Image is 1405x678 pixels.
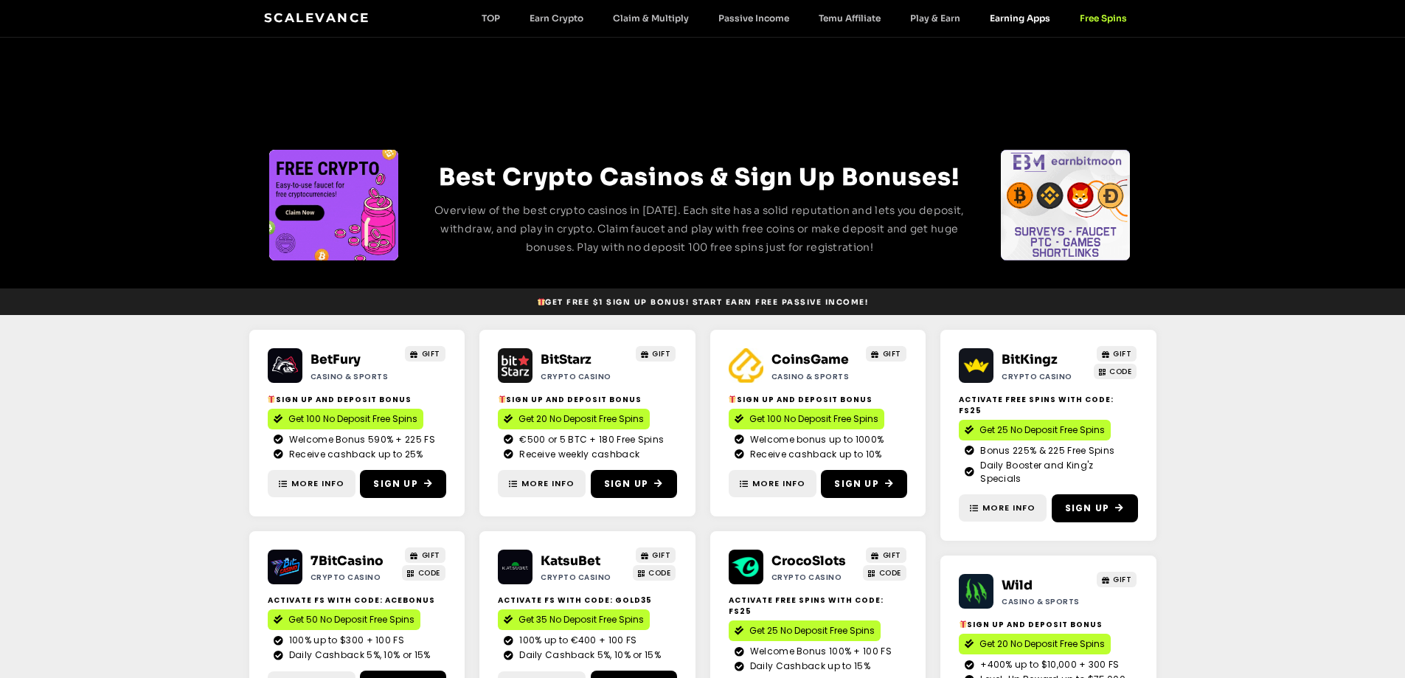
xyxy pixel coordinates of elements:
h2: Crypto casino [541,572,627,583]
span: CODE [648,567,670,578]
span: 100% up to €400 + 100 FS [516,634,636,647]
span: 100% up to $300 + 100 FS [285,634,404,647]
a: Earn Crypto [515,13,598,24]
span: Daily Booster and King'z Specials [976,459,1131,485]
a: KatsuBet [541,553,600,569]
span: €500 or 5 BTC + 180 Free Spins [516,433,664,446]
p: Overview of the best crypto casinos in [DATE]. Each site has a solid reputation and lets you depo... [426,201,974,257]
span: Receive cashback up to 10% [746,448,882,461]
h2: SIGN UP AND DEPOSIT BONUS [498,394,677,405]
a: Earning Apps [975,13,1065,24]
img: 🎁 [499,395,506,403]
a: More Info [268,470,355,497]
div: Slides [1001,150,1130,260]
span: GIFT [1113,574,1131,585]
a: GIFT [405,346,445,362]
h2: Casino & Sports [1002,596,1088,607]
span: Bonus 225% & 225 Free Spins [976,444,1114,457]
span: More Info [291,477,344,490]
span: Welcome bonus up to 1000% [746,433,884,446]
a: Sign Up [821,470,907,498]
span: +400% up to $10,000 + 300 FS [976,658,1119,671]
span: Welcome Bonus 100% + 100 FS [746,645,892,658]
a: 7BitCasino [311,553,384,569]
a: More Info [729,470,816,497]
img: 🎁 [960,620,967,628]
a: Get 25 No Deposit Free Spins [729,620,881,641]
span: GIFT [1113,348,1131,359]
img: 🎁 [538,298,545,305]
a: GIFT [1097,346,1137,362]
a: CODE [402,565,445,581]
a: CODE [633,565,676,581]
a: BetFury [311,352,361,367]
div: 3 / 4 [269,150,398,260]
a: CODE [863,565,906,581]
span: Sign Up [604,477,648,491]
a: Play & Earn [895,13,975,24]
span: Daily Cashback up to 15% [746,660,870,673]
h2: Casino & Sports [771,371,858,382]
a: Get 50 No Deposit Free Spins [268,609,420,630]
span: Get 20 No Deposit Free Spins [518,412,644,426]
a: Wild [1002,578,1033,593]
a: TOP [467,13,515,24]
a: Passive Income [704,13,804,24]
a: BitStarz [541,352,592,367]
span: Get 25 No Deposit Free Spins [749,624,875,637]
h2: Activate FS with Code: GOLD35 [498,595,677,606]
span: Daily Cashback 5%, 10% or 15% [285,648,431,662]
span: Get 50 No Deposit Free Spins [288,613,414,626]
h2: Crypto casino [771,572,858,583]
div: 3 / 4 [1001,150,1130,260]
a: 🎁Get Free $1 sign up bonus! Start earn free passive income! [531,293,874,311]
span: CODE [418,567,440,578]
a: CoinsGame [771,352,849,367]
span: Daily Cashback 5%, 10% or 15% [516,648,661,662]
a: Get 20 No Deposit Free Spins [959,634,1111,654]
a: BitKingz [1002,352,1058,367]
span: Receive cashback up to 25% [285,448,423,461]
a: Temu Affiliate [804,13,895,24]
span: More Info [982,502,1035,514]
h2: Activate Free Spins with Code: FS25 [959,394,1138,416]
h2: Activate FS with Code: ACEBONUS [268,595,447,606]
h2: Crypto Casino [541,371,627,382]
a: Get 100 No Deposit Free Spins [729,409,884,429]
a: Sign Up [591,470,677,498]
span: Get 35 No Deposit Free Spins [518,613,644,626]
img: 🎁 [729,395,736,403]
nav: Menu [467,13,1142,24]
span: More Info [752,477,805,490]
span: GIFT [422,348,440,359]
a: GIFT [866,346,906,362]
a: GIFT [1097,572,1137,587]
a: More Info [498,470,586,497]
span: GIFT [422,550,440,561]
a: Free Spins [1065,13,1142,24]
div: Slides [269,150,398,260]
h2: SIGN UP AND DEPOSIT BONUS [959,619,1138,630]
a: Sign Up [360,470,446,498]
a: CrocoSlots [771,553,846,569]
h2: Best Crypto Casinos & Sign Up Bonuses! [426,159,974,196]
a: Get 35 No Deposit Free Spins [498,609,650,630]
a: Get 100 No Deposit Free Spins [268,409,423,429]
img: 🎁 [268,395,275,403]
span: GIFT [883,550,901,561]
h2: Activate Free Spins with Code: FS25 [729,595,908,617]
a: More Info [959,494,1047,522]
h2: Crypto casino [1002,371,1088,382]
span: Welcome Bonus 590% + 225 FS [285,433,435,446]
span: GIFT [652,348,670,359]
span: Sign Up [834,477,878,491]
span: Get 20 No Deposit Free Spins [979,637,1105,651]
span: GIFT [883,348,901,359]
a: Get 20 No Deposit Free Spins [498,409,650,429]
span: Sign Up [1065,502,1109,515]
span: CODE [1109,366,1131,377]
span: Get Free $1 sign up bonus! Start earn free passive income! [537,297,868,308]
span: Get 100 No Deposit Free Spins [749,412,878,426]
span: More Info [521,477,575,490]
a: GIFT [636,547,676,563]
